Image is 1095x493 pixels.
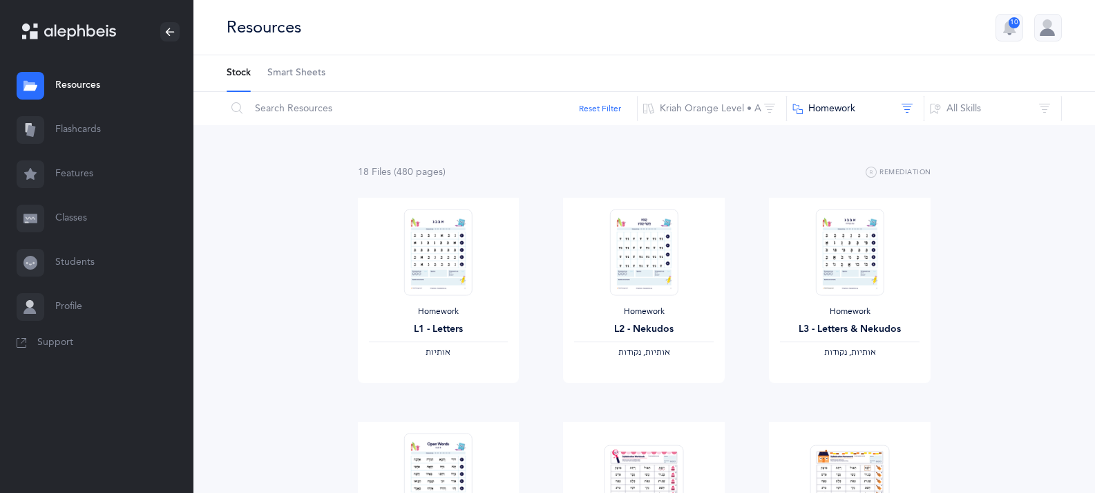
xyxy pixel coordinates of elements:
[866,165,931,181] button: Remediation
[226,92,638,125] input: Search Resources
[610,209,678,295] img: Homework_L2_Nekudos_O_EN_thumbnail_1739258670.png
[404,209,472,295] img: Homework_L1_Letters_O_Orange_EN_thumbnail_1731215263.png
[267,66,325,80] span: Smart Sheets
[816,209,884,295] img: Homework_L3_LettersNekudos_O_EN_thumbnail_1731218716.png
[786,92,924,125] button: Homework
[824,347,876,357] span: ‫אותיות, נקודות‬
[439,167,443,178] span: s
[394,167,446,178] span: (480 page )
[780,322,920,337] div: L3 - Letters & Nekudos
[996,14,1023,41] button: 10
[37,336,73,350] span: Support
[1009,17,1020,28] div: 10
[426,347,450,357] span: ‫אותיות‬
[369,322,508,337] div: L1 - Letters
[579,102,621,115] button: Reset Filter
[574,306,714,317] div: Homework
[227,16,301,39] div: Resources
[358,167,391,178] span: 18 File
[780,306,920,317] div: Homework
[574,322,714,337] div: L2 - Nekudos
[637,92,787,125] button: Kriah Orange Level • A
[618,347,670,357] span: ‫אותיות, נקודות‬
[369,306,508,317] div: Homework
[387,167,391,178] span: s
[924,92,1062,125] button: All Skills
